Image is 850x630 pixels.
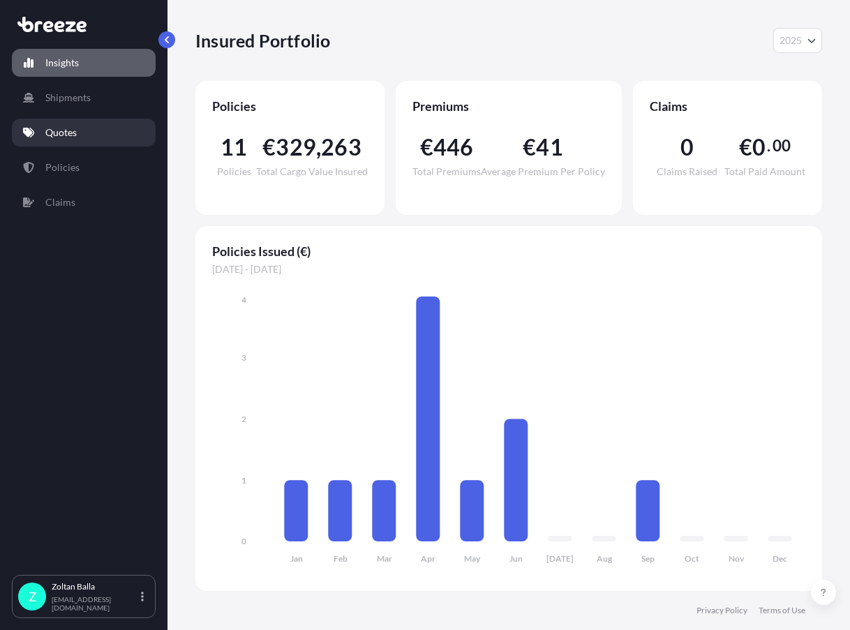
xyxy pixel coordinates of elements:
[316,136,321,158] span: ,
[509,553,523,564] tspan: Jun
[752,136,766,158] span: 0
[412,167,481,177] span: Total Premiums
[52,581,138,592] p: Zoltan Balla
[52,595,138,612] p: [EMAIL_ADDRESS][DOMAIN_NAME]
[680,136,694,158] span: 0
[212,262,805,276] span: [DATE] - [DATE]
[290,553,303,564] tspan: Jan
[433,136,474,158] span: 446
[221,136,247,158] span: 11
[773,553,787,564] tspan: Dec
[12,153,156,181] a: Policies
[276,136,316,158] span: 329
[759,605,805,616] a: Terms of Use
[45,195,75,209] p: Claims
[212,243,805,260] span: Policies Issued (€)
[729,553,745,564] tspan: Nov
[767,140,770,151] span: .
[212,98,368,114] span: Policies
[12,119,156,147] a: Quotes
[546,553,574,564] tspan: [DATE]
[464,553,481,564] tspan: May
[780,33,802,47] span: 2025
[685,553,699,564] tspan: Oct
[523,136,536,158] span: €
[481,167,605,177] span: Average Premium Per Policy
[739,136,752,158] span: €
[650,98,805,114] span: Claims
[377,553,392,564] tspan: Mar
[773,140,791,151] span: 00
[45,160,80,174] p: Policies
[657,167,717,177] span: Claims Raised
[12,188,156,216] a: Claims
[536,136,562,158] span: 41
[241,294,246,305] tspan: 4
[597,553,613,564] tspan: Aug
[696,605,747,616] a: Privacy Policy
[195,29,330,52] p: Insured Portfolio
[412,98,605,114] span: Premiums
[241,475,246,486] tspan: 1
[262,136,276,158] span: €
[241,414,246,424] tspan: 2
[641,553,655,564] tspan: Sep
[321,136,361,158] span: 263
[29,590,36,603] span: Z
[45,91,91,105] p: Shipments
[334,553,348,564] tspan: Feb
[421,553,435,564] tspan: Apr
[773,28,822,53] button: Year Selector
[241,536,246,546] tspan: 0
[12,49,156,77] a: Insights
[12,84,156,112] a: Shipments
[45,126,77,140] p: Quotes
[241,352,246,363] tspan: 3
[217,167,251,177] span: Policies
[45,56,79,70] p: Insights
[420,136,433,158] span: €
[256,167,368,177] span: Total Cargo Value Insured
[724,167,805,177] span: Total Paid Amount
